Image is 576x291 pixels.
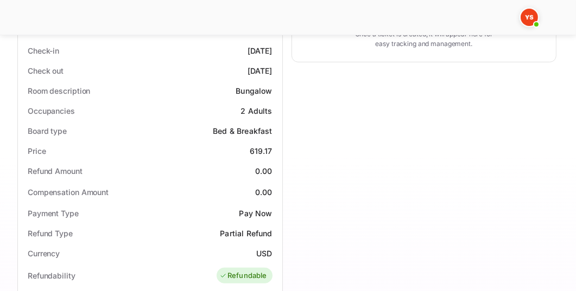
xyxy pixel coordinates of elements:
div: Currency [28,248,60,259]
img: Yandex Support [521,9,538,26]
div: Bed & Breakfast [213,125,272,137]
div: Check out [28,65,64,76]
div: [DATE] [248,45,273,56]
div: 2 Adults [240,105,272,117]
div: Refund Amount [28,165,83,177]
div: 0.00 [255,186,273,198]
div: Bungalow [236,85,272,96]
div: Check-in [28,45,59,56]
p: Once a ticket is created, it will appear here for easy tracking and management. [353,29,494,49]
div: Pay Now [239,208,272,219]
div: Compensation Amount [28,186,109,198]
div: USD [256,248,272,259]
div: Refundability [28,270,75,281]
div: Refund Type [28,228,73,239]
div: Room description [28,85,90,96]
div: Board type [28,125,67,137]
div: 0.00 [255,165,273,177]
div: Refundable [219,270,267,281]
div: Payment Type [28,208,79,219]
div: [DATE] [248,65,273,76]
div: Price [28,145,46,157]
div: Occupancies [28,105,75,117]
div: Partial Refund [220,228,272,239]
div: 619.17 [250,145,273,157]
